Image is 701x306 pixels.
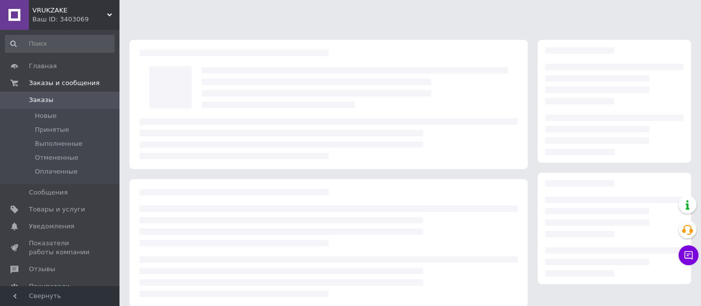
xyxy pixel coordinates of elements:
button: Чат с покупателем [679,245,699,265]
span: Сообщения [29,188,68,197]
span: Отмененные [35,153,78,162]
span: Новые [35,111,57,120]
span: Отзывы [29,265,55,274]
span: Показатели работы компании [29,239,92,257]
span: Оплаченные [35,167,78,176]
input: Поиск [5,35,115,53]
span: Товары и услуги [29,205,85,214]
span: Выполненные [35,139,83,148]
span: Уведомления [29,222,74,231]
span: Принятые [35,125,69,134]
span: Заказы и сообщения [29,79,100,88]
span: Покупатели [29,282,70,291]
span: VRUKZAKE [32,6,107,15]
div: Ваш ID: 3403069 [32,15,119,24]
span: Главная [29,62,57,71]
span: Заказы [29,96,53,104]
